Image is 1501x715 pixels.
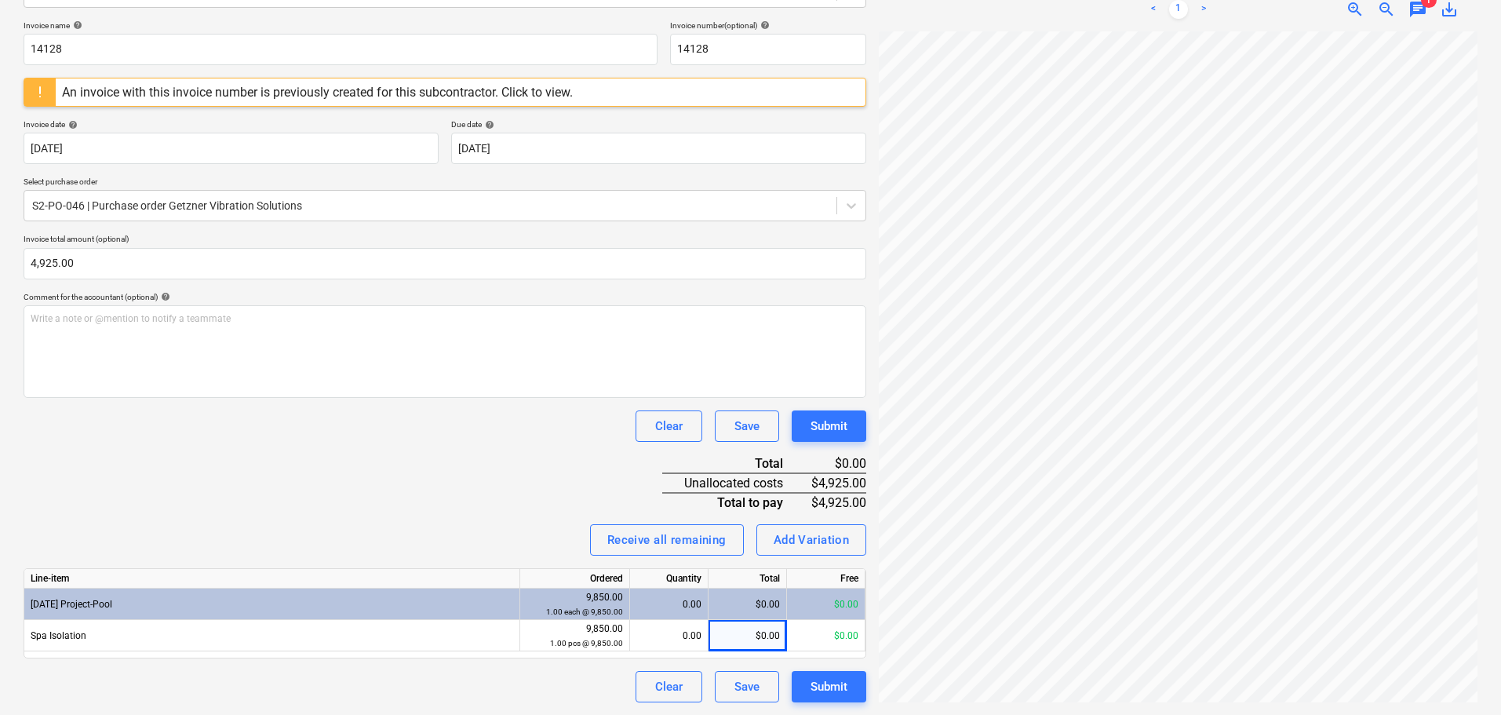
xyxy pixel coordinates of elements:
div: Receive all remaining [607,530,727,550]
div: 9,850.00 [526,590,623,619]
div: $4,925.00 [808,473,867,493]
button: Add Variation [756,524,867,556]
span: help [757,20,770,30]
div: Invoice name [24,20,658,31]
span: help [482,120,494,130]
div: Unallocated costs [662,473,807,493]
button: Save [715,671,779,702]
span: help [158,292,170,301]
button: Clear [636,410,702,442]
div: $0.00 [787,620,865,651]
iframe: Chat Widget [1423,640,1501,715]
div: An invoice with this invoice number is previously created for this subcontractor. Click to view. [62,85,573,100]
div: Invoice date [24,119,439,130]
div: $0.00 [808,454,867,473]
input: Invoice total amount (optional) [24,248,866,279]
input: Invoice number [670,34,866,65]
div: Ordered [520,569,630,589]
div: 9,850.00 [526,622,623,651]
div: $0.00 [709,620,787,651]
div: Submit [811,416,847,436]
button: Save [715,410,779,442]
div: Save [734,416,760,436]
input: Invoice name [24,34,658,65]
button: Submit [792,410,866,442]
div: $0.00 [709,589,787,620]
div: Clear [655,416,683,436]
div: $0.00 [787,589,865,620]
div: Comment for the accountant (optional) [24,292,866,302]
div: Invoice number (optional) [670,20,866,31]
div: 0.00 [636,620,701,651]
span: 3-18-03 Project-Pool [31,599,112,610]
div: Add Variation [774,530,850,550]
div: Submit [811,677,847,697]
div: Total [709,569,787,589]
input: Due date not specified [451,133,866,164]
small: 1.00 each @ 9,850.00 [546,607,623,616]
div: Free [787,569,865,589]
div: Due date [451,119,866,130]
div: 0.00 [636,589,701,620]
span: help [70,20,82,30]
div: Quantity [630,569,709,589]
span: help [65,120,78,130]
button: Submit [792,671,866,702]
div: Line-item [24,569,520,589]
button: Receive all remaining [590,524,744,556]
div: Total to pay [662,493,807,512]
p: Invoice total amount (optional) [24,234,866,247]
div: $4,925.00 [808,493,867,512]
small: 1.00 pcs @ 9,850.00 [550,639,623,648]
button: Clear [636,671,702,702]
div: Clear [655,677,683,697]
p: Select purchase order [24,177,866,190]
div: Spa Isolation [24,620,520,651]
div: Save [734,677,760,697]
div: Total [662,454,807,473]
input: Invoice date not specified [24,133,439,164]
